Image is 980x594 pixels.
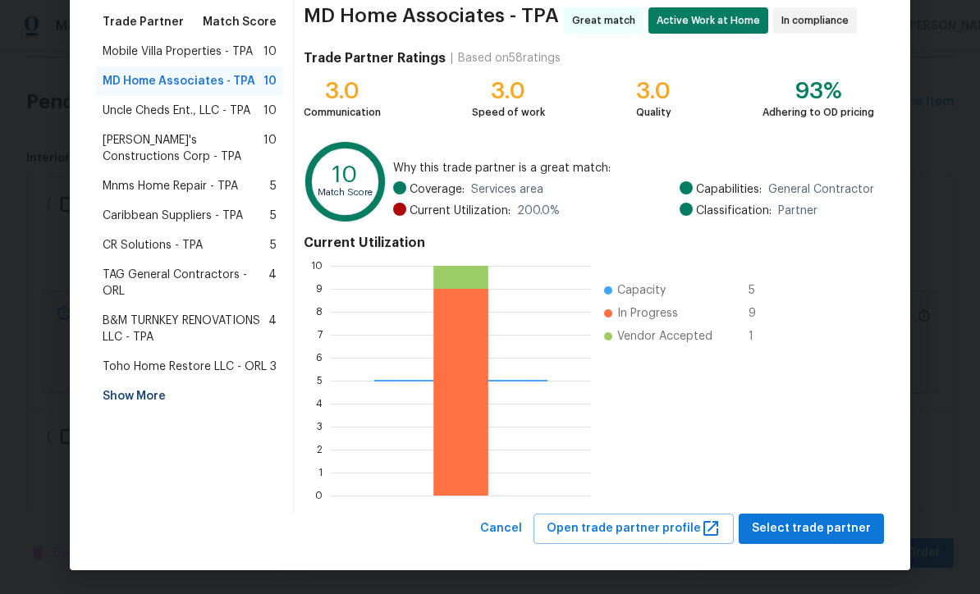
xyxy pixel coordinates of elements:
h4: Trade Partner Ratings [304,50,446,66]
span: Coverage: [410,181,465,198]
div: Communication [304,104,381,121]
div: Adhering to OD pricing [762,104,874,121]
div: 3.0 [472,83,545,99]
text: 8 [316,307,323,317]
text: 10 [311,261,323,271]
span: Trade Partner [103,14,184,30]
button: Select trade partner [739,514,884,544]
span: Cancel [480,519,522,539]
span: Services area [471,181,543,198]
text: 7 [318,330,323,340]
span: 5 [270,178,277,194]
span: 5 [270,208,277,224]
text: 2 [317,445,323,455]
span: Current Utilization: [410,203,511,219]
text: 0 [315,491,323,500]
span: Partner [778,203,817,219]
span: 10 [263,132,277,165]
span: Classification: [696,203,772,219]
span: 10 [263,43,277,60]
span: B&M TURNKEY RENOVATIONS LLC - TPA [103,313,268,345]
button: Cancel [474,514,529,544]
span: In compliance [781,12,855,29]
span: 5 [270,237,277,254]
span: In Progress [617,305,678,322]
span: 4 [268,313,277,345]
text: 9 [316,284,323,294]
span: Why this trade partner is a great match: [393,160,874,176]
div: Based on 58 ratings [458,50,561,66]
text: 10 [332,163,358,186]
span: Active Work at Home [657,12,767,29]
text: 6 [316,353,323,363]
span: 10 [263,103,277,119]
span: Great match [572,12,642,29]
h4: Current Utilization [304,235,874,251]
text: 5 [317,376,323,386]
span: MD Home Associates - TPA [103,73,255,89]
div: Quality [636,104,671,121]
text: 3 [317,422,323,432]
span: Uncle Cheds Ent., LLC - TPA [103,103,250,119]
span: Capacity [617,282,666,299]
div: 3.0 [304,83,381,99]
span: TAG General Contractors - ORL [103,267,268,299]
span: MD Home Associates - TPA [304,7,559,34]
span: 200.0 % [517,203,560,219]
text: Match Score [318,188,373,197]
span: Capabilities: [696,181,762,198]
span: Select trade partner [752,519,871,539]
button: Open trade partner profile [534,514,734,544]
span: Mnms Home Repair - TPA [103,178,238,194]
span: 3 [270,359,277,375]
text: 1 [318,468,323,477]
span: Open trade partner profile [547,519,721,539]
span: CR Solutions - TPA [103,237,203,254]
span: Caribbean Suppliers - TPA [103,208,243,224]
span: Vendor Accepted [617,328,712,345]
span: Toho Home Restore LLC - ORL [103,359,267,375]
span: 10 [263,73,277,89]
span: [PERSON_NAME]'s Constructions Corp - TPA [103,132,263,165]
text: 4 [316,399,323,409]
span: 4 [268,267,277,299]
div: Show More [96,382,283,411]
div: 3.0 [636,83,671,99]
span: Mobile Villa Properties - TPA [103,43,253,60]
span: 9 [749,305,775,322]
span: General Contractor [768,181,874,198]
span: Match Score [203,14,277,30]
div: Speed of work [472,104,545,121]
span: 5 [749,282,775,299]
div: | [446,50,458,66]
div: 93% [762,83,874,99]
span: 1 [749,328,775,345]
